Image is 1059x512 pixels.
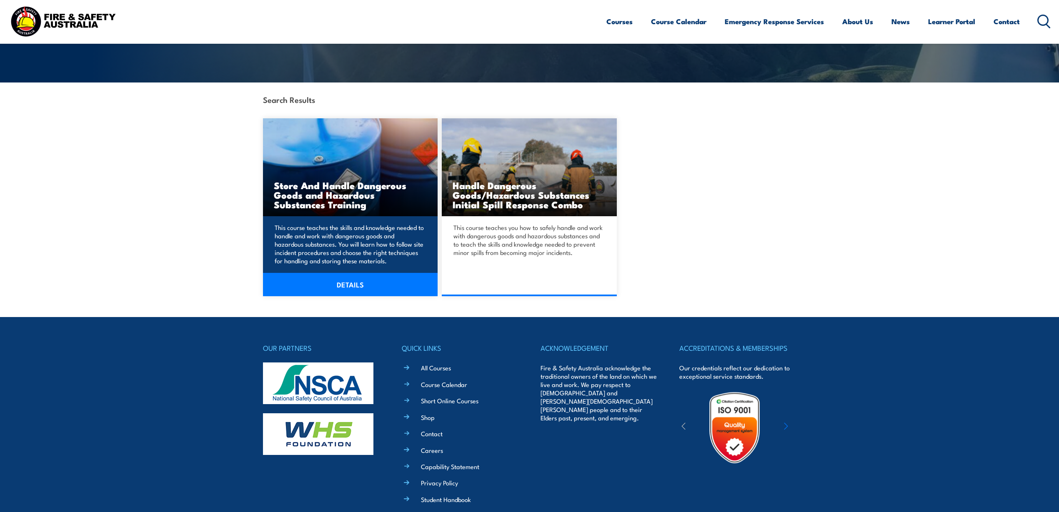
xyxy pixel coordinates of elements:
h4: ACKNOWLEDGEMENT [541,342,657,354]
a: Capability Statement [421,462,479,471]
a: Careers [421,446,443,455]
img: nsca-logo-footer [263,362,373,404]
a: All Courses [421,363,451,372]
a: Handle Dangerous Goods/Hazardous Substances Initial Spill Response Combo [442,118,617,216]
a: Emergency Response Services [725,10,824,32]
a: Store And Handle Dangerous Goods and Hazardous Substances Training [263,118,438,216]
p: This course teaches you how to safely handle and work with dangerous goods and hazardous substanc... [453,223,603,257]
a: Learner Portal [928,10,975,32]
a: Course Calendar [651,10,706,32]
h3: Store And Handle Dangerous Goods and Hazardous Substances Training [274,180,427,209]
p: Our credentials reflect our dedication to exceptional service standards. [679,364,796,380]
a: Contact [421,429,443,438]
img: Untitled design (19) [698,391,771,464]
a: About Us [842,10,873,32]
a: Shop [421,413,435,422]
img: Dangerous Goods [263,118,438,216]
h4: OUR PARTNERS [263,342,380,354]
a: Privacy Policy [421,478,458,487]
strong: Search Results [263,94,315,105]
a: News [891,10,910,32]
a: Student Handbook [421,495,471,504]
p: This course teaches the skills and knowledge needed to handle and work with dangerous goods and h... [275,223,424,265]
a: DETAILS [263,273,438,296]
h4: QUICK LINKS [402,342,518,354]
a: Contact [994,10,1020,32]
img: ewpa-logo [771,413,844,442]
img: whs-logo-footer [263,413,373,455]
a: Short Online Courses [421,396,478,405]
h3: Handle Dangerous Goods/Hazardous Substances Initial Spill Response Combo [453,180,606,209]
a: Courses [606,10,633,32]
img: Fire Team Operations [442,118,617,216]
p: Fire & Safety Australia acknowledge the traditional owners of the land on which we live and work.... [541,364,657,422]
h4: ACCREDITATIONS & MEMBERSHIPS [679,342,796,354]
a: Course Calendar [421,380,467,389]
